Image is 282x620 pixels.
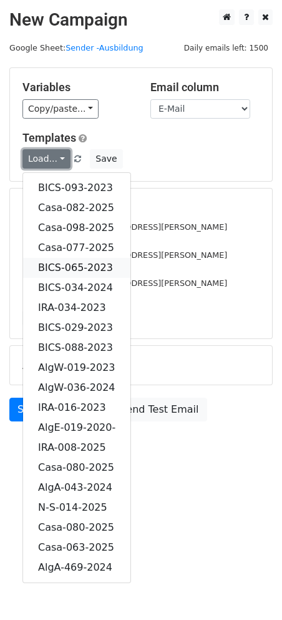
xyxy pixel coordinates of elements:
[23,318,130,338] a: BICS-029-2023
[23,378,130,398] a: AlgW-036-2024
[23,258,130,278] a: BICS-065-2023
[22,149,70,169] a: Load...
[23,538,130,558] a: Casa-063-2025
[9,398,51,421] a: Send
[23,198,130,218] a: Casa-082-2025
[9,9,273,31] h2: New Campaign
[23,338,130,358] a: BICS-088-2023
[23,358,130,378] a: AlgW-019-2023
[180,43,273,52] a: Daily emails left: 1500
[23,298,130,318] a: IRA-034-2023
[22,99,99,119] a: Copy/paste...
[66,43,143,52] a: Sender -Ausbildung
[23,398,130,418] a: IRA-016-2023
[112,398,207,421] a: Send Test Email
[23,498,130,518] a: N-S-014-2025
[23,558,130,578] a: AlgA-469-2024
[23,438,130,458] a: IRA-008-2025
[150,81,260,94] h5: Email column
[180,41,273,55] span: Daily emails left: 1500
[23,278,130,298] a: BICS-034-2024
[23,518,130,538] a: Casa-080-2025
[220,560,282,620] div: Chat-Widget
[9,43,143,52] small: Google Sheet:
[22,358,260,372] h5: Advanced
[23,218,130,238] a: Casa-098-2025
[220,560,282,620] iframe: Chat Widget
[22,201,260,215] h5: 1493 Recipients
[90,149,122,169] button: Save
[23,178,130,198] a: BICS-093-2023
[22,131,76,144] a: Templates
[22,81,132,94] h5: Variables
[23,458,130,478] a: Casa-080-2025
[23,238,130,258] a: Casa-077-2025
[23,418,130,438] a: AlgE-019-2020-
[23,478,130,498] a: AlgA-043-2024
